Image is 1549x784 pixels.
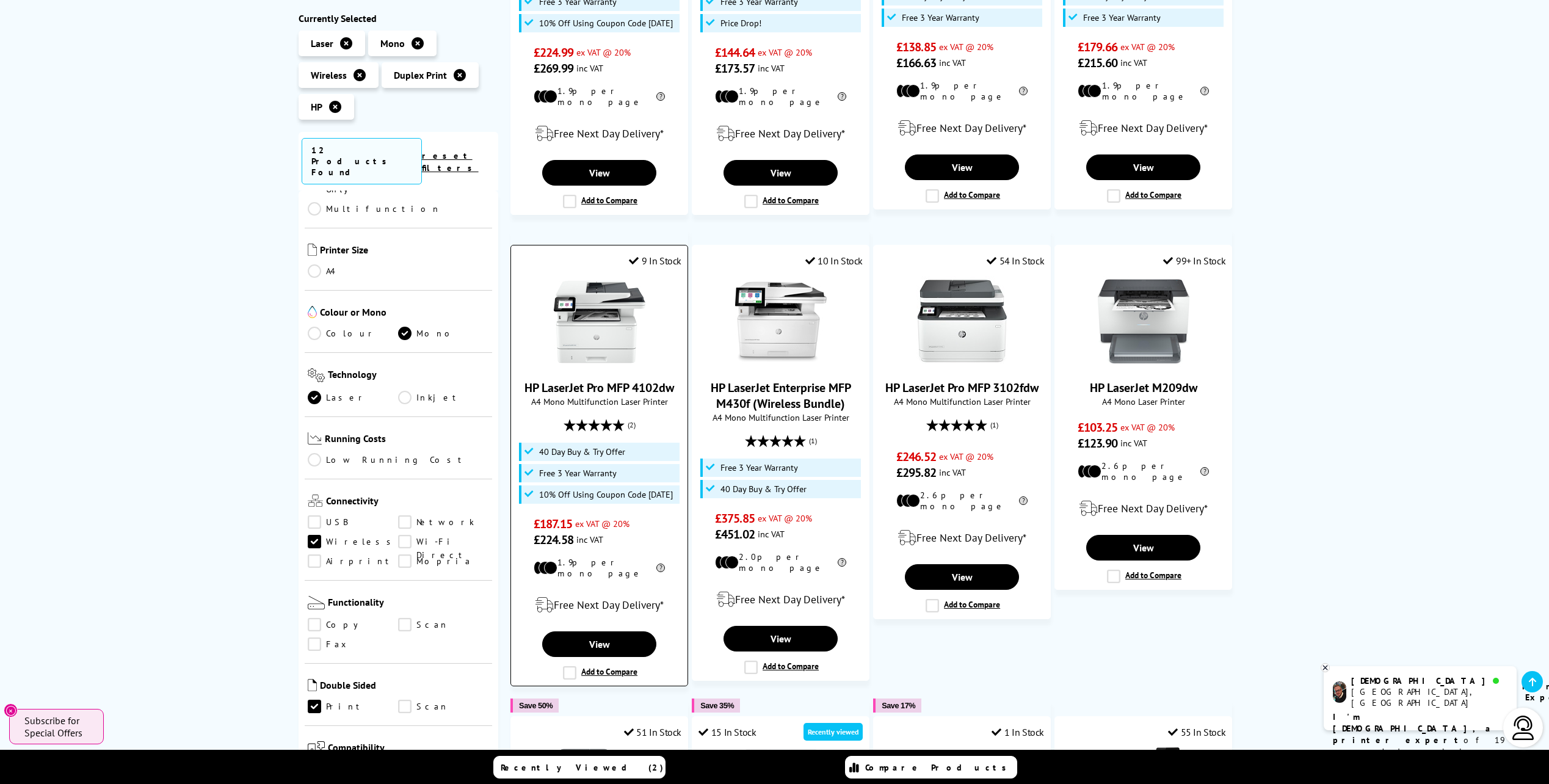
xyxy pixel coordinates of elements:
span: £215.60 [1078,55,1117,71]
span: £138.85 [896,39,936,55]
div: modal_delivery [698,117,863,151]
a: Low Running Cost [308,454,490,467]
span: £144.64 [715,45,755,60]
a: Scan [398,619,489,632]
span: A4 Mono Multifunction Laser Printer [880,396,1044,407]
a: Network [398,516,489,529]
span: Duplex Print [394,69,447,81]
span: Price Drop! [720,18,761,28]
a: View [1086,535,1200,561]
a: HP LaserJet Enterprise MFP M430f (Wireless Bundle) [711,380,851,412]
span: (1) [990,413,998,437]
div: 99+ In Stock [1163,255,1225,267]
span: Free 3 Year Warranty [539,468,617,478]
span: Technology [328,368,489,385]
span: £224.99 [534,45,573,60]
span: £103.25 [1078,419,1117,435]
div: Currently Selected [299,12,499,24]
span: Functionality [328,597,490,612]
button: Close [4,703,18,717]
span: Double Sided [320,680,490,694]
div: Recently viewed [804,723,863,741]
span: Free 3 Year Warranty [720,463,798,473]
button: Save 17% [873,699,921,713]
div: modal_delivery [517,588,681,622]
p: of 19 years! I can help you choose the right product [1333,711,1507,781]
div: [DEMOGRAPHIC_DATA] [1351,675,1507,686]
span: Recently Viewed (2) [501,762,664,773]
div: modal_delivery [698,583,863,617]
a: Fax [308,638,399,652]
span: Free 3 Year Warranty [902,13,979,23]
span: Colour or Mono [320,306,490,321]
a: HP LaserJet Enterprise MFP M430f (Wireless Bundle) [735,358,827,370]
button: Save 35% [692,699,740,713]
span: inc VAT [576,534,603,545]
label: Add to Compare [744,195,819,208]
span: £123.90 [1078,435,1117,451]
span: Compare Products [865,762,1013,773]
span: ex VAT @ 20% [1120,41,1175,53]
a: HP LaserJet Pro MFP 3102fdw [885,380,1039,396]
span: Wireless [311,69,347,81]
label: Add to Compare [744,661,819,674]
img: Double Sided [308,680,317,692]
li: 1.9p per mono page [896,80,1028,102]
img: HP LaserJet Pro MFP 4102dw [554,276,645,368]
div: 55 In Stock [1168,726,1225,738]
li: 1.9p per mono page [534,557,665,579]
span: Compatibility [328,742,490,761]
span: ex VAT @ 20% [939,41,993,53]
span: Free 3 Year Warranty [1083,13,1161,23]
span: A4 Mono Multifunction Laser Printer [698,412,863,423]
a: Laser [308,391,399,404]
span: £173.57 [715,60,755,76]
span: Connectivity [326,495,490,510]
img: chris-livechat.png [1333,681,1346,703]
img: Technology [308,368,325,382]
a: Scan [398,700,489,714]
a: HP LaserJet M209dw [1098,358,1189,370]
a: reset filters [422,150,479,173]
a: HP LaserJet Pro MFP 3102fdw [916,358,1008,370]
img: HP LaserJet Enterprise MFP M430f (Wireless Bundle) [735,276,827,368]
span: ex VAT @ 20% [576,46,631,58]
a: Wi-Fi Direct [398,535,489,549]
span: 40 Day Buy & Try Offer [539,447,625,457]
a: View [905,564,1018,590]
div: 9 In Stock [629,255,681,267]
span: inc VAT [576,62,603,74]
label: Add to Compare [563,666,637,680]
a: View [905,154,1018,180]
span: £295.82 [896,465,936,481]
img: Printer Size [308,244,317,256]
span: Save 35% [700,701,734,710]
span: ex VAT @ 20% [575,518,629,529]
span: Subscribe for Special Offers [24,714,92,739]
a: Wireless [308,535,399,549]
span: £451.02 [715,526,755,542]
span: £166.63 [896,55,936,71]
span: Mono [380,37,405,49]
li: 1.9p per mono page [534,85,665,107]
div: modal_delivery [517,117,681,151]
div: modal_delivery [1061,492,1225,526]
span: ex VAT @ 20% [1120,421,1175,433]
button: Save 50% [510,699,559,713]
img: Running Costs [308,432,322,445]
a: Multifunction [308,202,441,216]
label: Add to Compare [926,189,1000,203]
div: 51 In Stock [624,726,681,738]
span: 10% Off Using Coupon Code [DATE] [539,18,673,28]
span: A4 Mono Multifunction Laser Printer [517,396,681,407]
li: 1.9p per mono page [715,85,846,107]
span: £224.58 [534,532,573,548]
label: Add to Compare [926,599,1000,612]
span: £269.99 [534,60,573,76]
div: modal_delivery [880,111,1044,145]
span: Save 17% [882,701,915,710]
a: View [1086,154,1200,180]
a: HP LaserJet Pro MFP 4102dw [524,380,674,396]
a: Colour [308,327,399,340]
a: Compare Products [845,756,1017,779]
